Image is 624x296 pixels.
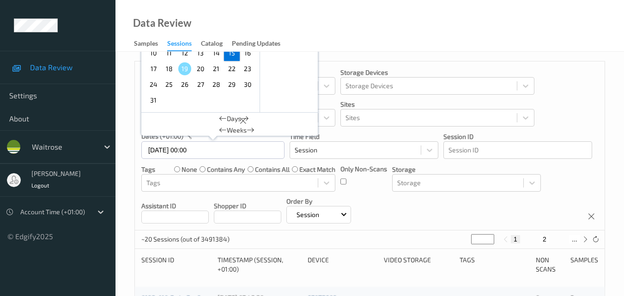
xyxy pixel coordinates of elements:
span: 17 [147,62,160,75]
span: 10 [147,47,160,60]
p: Only Non-Scans [340,164,387,174]
div: Timestamp (Session, +01:00) [218,255,301,274]
p: Order By [286,197,351,206]
span: 27 [194,78,207,91]
span: 28 [210,78,223,91]
span: 13 [194,47,207,60]
span: 15 [225,47,238,60]
label: contains all [255,165,290,174]
p: dates (+01:00) [141,132,183,141]
div: Data Review [133,18,191,28]
span: 16 [241,47,254,60]
button: 2 [540,235,549,243]
a: Samples [134,37,167,50]
a: Catalog [201,37,232,50]
div: Device [308,255,377,274]
div: Choose Tuesday August 19 of 2025 [177,61,193,77]
div: Choose Monday August 25 of 2025 [161,77,177,92]
div: Choose Wednesday September 03 of 2025 [193,92,208,108]
div: Choose Friday August 29 of 2025 [224,77,240,92]
span: 31 [147,94,160,107]
div: Choose Monday September 01 of 2025 [161,92,177,108]
div: Choose Sunday August 24 of 2025 [145,77,161,92]
div: Choose Friday August 15 of 2025 [224,45,240,61]
div: Choose Monday August 18 of 2025 [161,61,177,77]
span: Days [227,114,241,123]
div: Choose Friday August 22 of 2025 [224,61,240,77]
div: Choose Thursday September 04 of 2025 [208,92,224,108]
div: Video Storage [384,255,454,274]
span: 26 [178,78,191,91]
span: 29 [225,78,238,91]
div: Tags [460,255,529,274]
p: Shopper ID [214,201,281,211]
span: 12 [178,47,191,60]
p: Storage [392,165,541,174]
div: Choose Saturday September 06 of 2025 [240,92,255,108]
p: Session ID [443,132,592,141]
div: Choose Saturday August 30 of 2025 [240,77,255,92]
button: 1 [511,235,520,243]
span: 23 [241,62,254,75]
div: Choose Sunday August 10 of 2025 [145,45,161,61]
label: none [182,165,197,174]
p: Session [293,210,322,219]
p: Tags [141,165,155,174]
span: 30 [241,78,254,91]
p: Sites [340,100,534,109]
span: 25 [163,78,176,91]
div: Choose Saturday August 16 of 2025 [240,45,255,61]
div: Pending Updates [232,39,280,50]
div: Choose Tuesday August 26 of 2025 [177,77,193,92]
label: contains any [207,165,245,174]
span: 11 [163,47,176,60]
div: Session ID [141,255,211,274]
span: 21 [210,62,223,75]
div: Samples [570,255,598,274]
div: Choose Wednesday August 20 of 2025 [193,61,208,77]
span: 20 [194,62,207,75]
div: Sessions [167,39,192,51]
label: exact match [299,165,335,174]
div: Choose Tuesday August 12 of 2025 [177,45,193,61]
p: Storage Devices [340,68,534,77]
div: Choose Thursday August 28 of 2025 [208,77,224,92]
p: Time Field [290,132,438,141]
a: Pending Updates [232,37,290,50]
a: Sessions [167,37,201,51]
span: Weeks [227,126,247,135]
span: 22 [225,62,238,75]
p: ~20 Sessions (out of 3491384) [141,235,230,244]
span: 24 [147,78,160,91]
span: 18 [163,62,176,75]
div: Choose Wednesday August 27 of 2025 [193,77,208,92]
div: Catalog [201,39,223,50]
span: 19 [178,62,191,75]
p: Assistant ID [141,201,209,211]
div: Choose Saturday August 23 of 2025 [240,61,255,77]
div: Choose Thursday August 14 of 2025 [208,45,224,61]
span: 14 [210,47,223,60]
div: Choose Sunday August 31 of 2025 [145,92,161,108]
div: Choose Sunday August 17 of 2025 [145,61,161,77]
div: Samples [134,39,158,50]
div: Choose Tuesday September 02 of 2025 [177,92,193,108]
div: Choose Wednesday August 13 of 2025 [193,45,208,61]
div: Choose Friday September 05 of 2025 [224,92,240,108]
button: ... [569,235,580,243]
div: Choose Monday August 11 of 2025 [161,45,177,61]
div: Non Scans [536,255,563,274]
div: Choose Thursday August 21 of 2025 [208,61,224,77]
